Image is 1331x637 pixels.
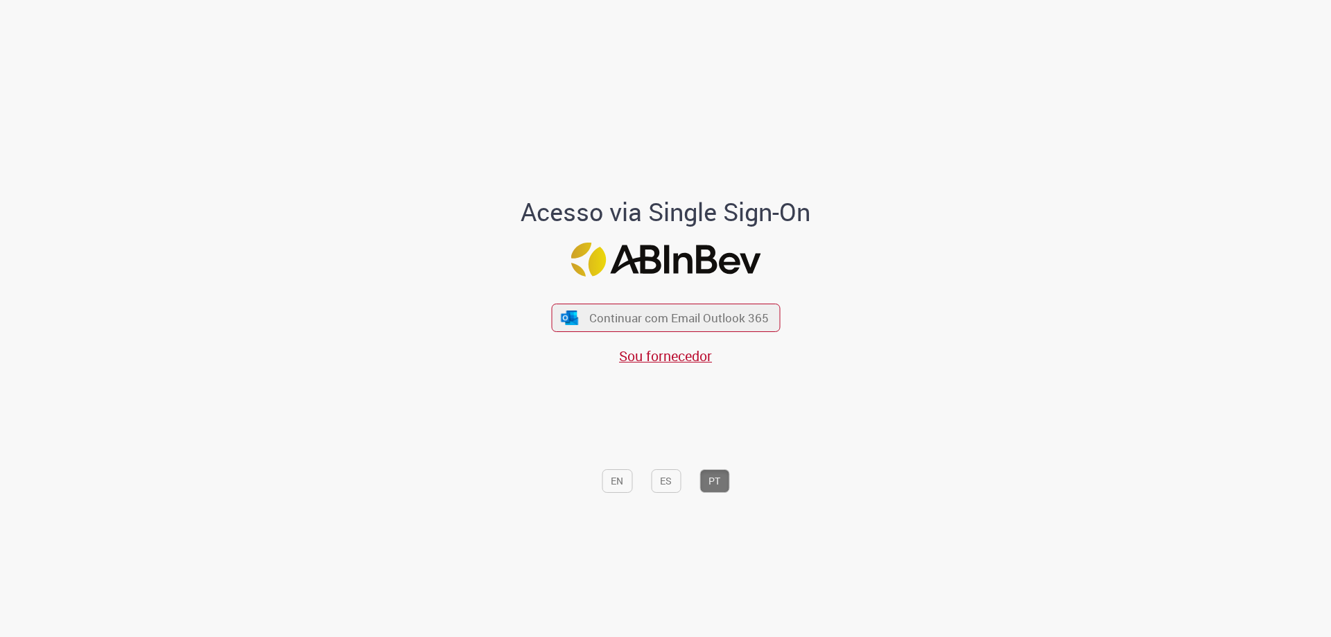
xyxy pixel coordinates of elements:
button: ícone Azure/Microsoft 360 Continuar com Email Outlook 365 [551,304,780,332]
h1: Acesso via Single Sign-On [473,198,858,226]
button: ES [651,469,681,493]
img: Logo ABInBev [571,243,760,277]
img: ícone Azure/Microsoft 360 [560,311,580,325]
button: PT [699,469,729,493]
a: Sou fornecedor [619,347,712,365]
span: Continuar com Email Outlook 365 [589,310,769,326]
button: EN [602,469,632,493]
